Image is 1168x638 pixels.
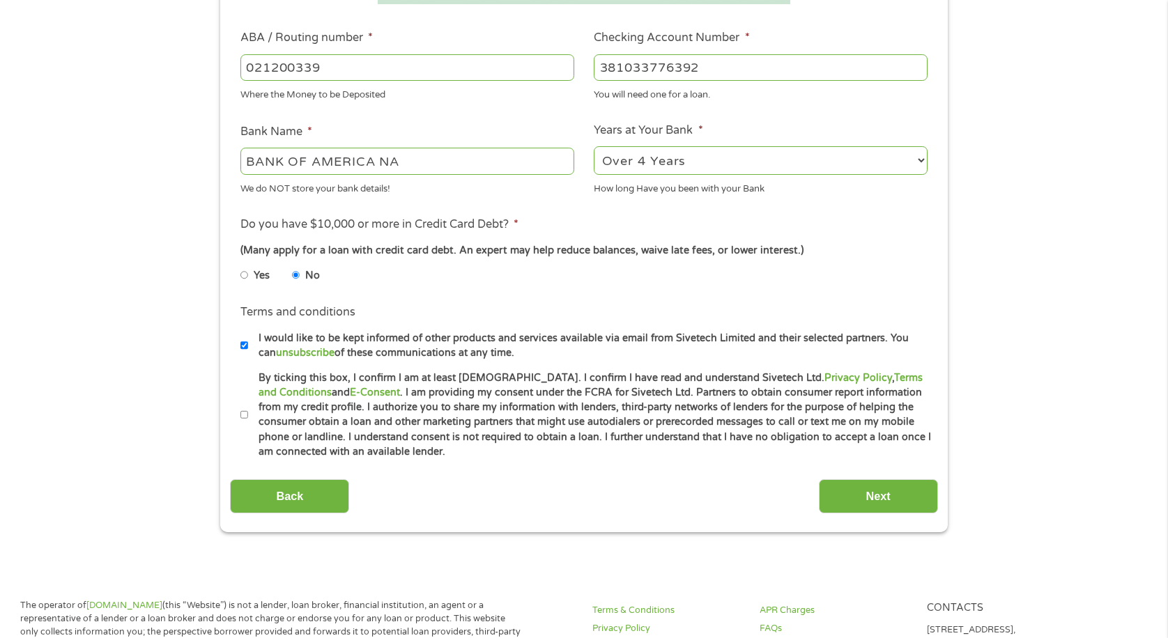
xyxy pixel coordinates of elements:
label: I would like to be kept informed of other products and services available via email from Sivetech... [248,331,932,361]
input: Back [230,479,349,513]
a: E-Consent [350,387,400,398]
h4: Contacts [927,602,1077,615]
label: Terms and conditions [240,305,355,320]
label: Do you have $10,000 or more in Credit Card Debt? [240,217,518,232]
label: Checking Account Number [594,31,749,45]
a: FAQs [760,622,909,635]
div: How long Have you been with your Bank [594,177,928,196]
label: By ticking this box, I confirm I am at least [DEMOGRAPHIC_DATA]. I confirm I have read and unders... [248,371,932,460]
input: Next [819,479,938,513]
a: unsubscribe [276,347,335,359]
a: Privacy Policy [592,622,742,635]
input: 345634636 [594,54,928,81]
input: 263177916 [240,54,574,81]
a: [DOMAIN_NAME] [86,600,162,611]
div: (Many apply for a loan with credit card debt. An expert may help reduce balances, waive late fees... [240,243,928,258]
label: Years at Your Bank [594,123,702,138]
label: Bank Name [240,125,312,139]
label: Yes [254,268,270,283]
a: Privacy Policy [824,372,892,384]
div: We do NOT store your bank details! [240,177,574,196]
div: You will need one for a loan. [594,84,928,102]
a: Terms and Conditions [259,372,923,398]
a: APR Charges [760,604,909,617]
div: Where the Money to be Deposited [240,84,574,102]
label: ABA / Routing number [240,31,373,45]
a: Terms & Conditions [592,604,742,617]
label: No [305,268,320,283]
